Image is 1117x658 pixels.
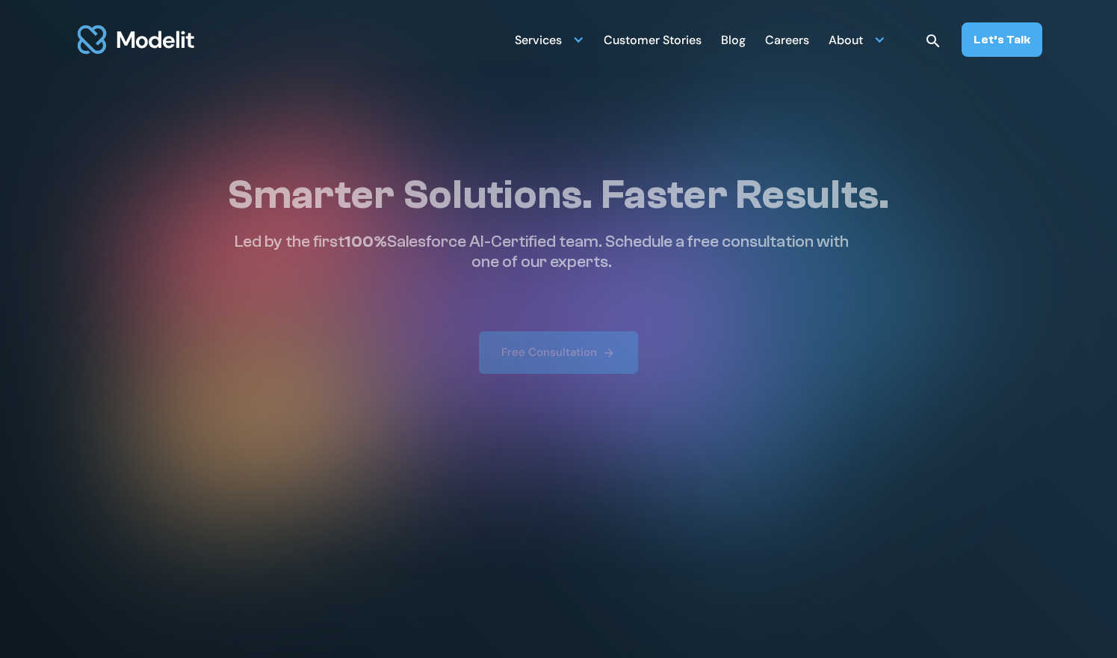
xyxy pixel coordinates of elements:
div: Services [515,27,562,56]
div: Let’s Talk [974,31,1030,48]
h1: Smarter Solutions. Faster Results. [227,170,889,220]
a: Customer Stories [604,25,702,54]
div: Customer Stories [604,27,702,56]
a: Careers [765,25,809,54]
div: Services [515,25,584,54]
img: arrow right [602,346,616,360]
a: home [75,16,197,63]
a: Free Consultation [479,331,639,374]
p: Led by the first Salesforce AI-Certified team. Schedule a free consultation with one of our experts. [227,232,856,271]
a: Blog [721,25,746,54]
div: About [829,25,885,54]
div: Careers [765,27,809,56]
div: Free Consultation [501,345,597,360]
span: 100% [344,232,387,251]
div: Blog [721,27,746,56]
a: Let’s Talk [962,22,1042,57]
div: About [829,27,863,56]
img: modelit logo [75,16,197,63]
